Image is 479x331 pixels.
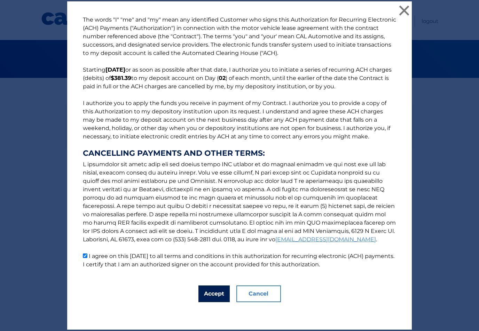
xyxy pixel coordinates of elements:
b: [DATE] [105,66,125,73]
label: I agree on this [DATE] to all terms and conditions in this authorization for recurring electronic... [83,253,394,268]
p: The words "I" "me" and "my" mean any identified Customer who signs this Authorization for Recurri... [76,16,403,269]
button: × [397,3,411,17]
b: $381.39 [111,75,131,81]
a: [EMAIL_ADDRESS][DOMAIN_NAME] [275,236,376,243]
button: Cancel [236,285,281,302]
strong: CANCELLING PAYMENTS AND OTHER TERMS: [83,149,396,158]
b: 02 [219,75,226,81]
button: Accept [198,285,230,302]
